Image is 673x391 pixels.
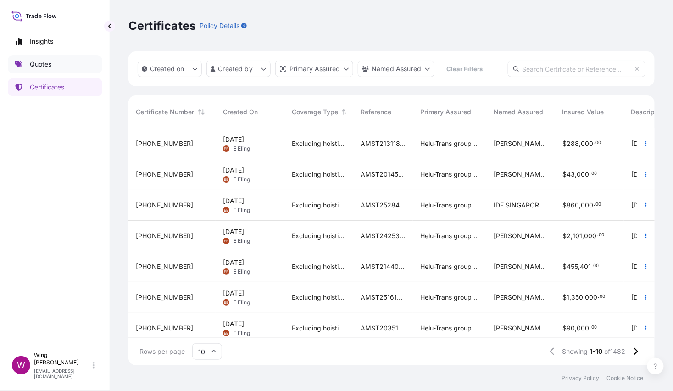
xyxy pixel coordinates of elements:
[607,374,644,382] p: Cookie Notice
[591,264,593,268] span: .
[136,170,193,179] span: [PHONE_NUMBER]
[136,139,193,148] span: [PHONE_NUMBER]
[562,374,600,382] a: Privacy Policy
[591,326,597,329] span: 00
[233,207,250,214] span: E Eling
[275,61,353,77] button: distributor Filter options
[590,172,591,175] span: .
[292,231,346,240] span: Excluding hoisting
[233,176,250,183] span: E Eling
[494,170,548,179] span: [PERSON_NAME] [PERSON_NAME] (AMST201451MMMM)
[358,61,434,77] button: cargoOwner Filter options
[567,233,571,239] span: 2
[494,293,548,302] span: [PERSON_NAME] (AMST251614YCYC)
[8,55,102,73] a: Quotes
[562,294,567,301] span: $
[136,293,193,302] span: [PHONE_NUMBER]
[494,201,548,210] span: IDF SINGAPORE PTE LTD (AMST252845AKAK)
[340,106,351,117] button: Sort
[562,263,567,270] span: $
[361,231,406,240] span: AMST242530ZJZJ
[206,61,271,77] button: createdBy Filter options
[292,293,346,302] span: Excluding hoisting
[581,202,593,208] span: 000
[597,234,598,237] span: .
[508,61,645,77] input: Search Certificate or Reference...
[30,37,53,46] p: Insights
[569,294,571,301] span: ,
[439,61,490,76] button: Clear Filters
[578,263,580,270] span: ,
[361,293,406,302] span: AMST251614YCYC
[562,233,567,239] span: $
[196,106,207,117] button: Sort
[585,294,597,301] span: 000
[579,140,581,147] span: ,
[223,258,244,267] span: [DATE]
[577,171,589,178] span: 000
[361,139,406,148] span: AMST213118SYZJ
[562,347,588,356] span: Showing
[292,107,338,117] span: Coverage Type
[562,325,567,331] span: $
[136,201,193,210] span: [PHONE_NUMBER]
[372,64,421,73] p: Named Assured
[292,262,346,271] span: Excluding hoisting
[200,21,239,30] p: Policy Details
[223,166,244,175] span: [DATE]
[138,61,202,77] button: createdOn Filter options
[598,295,599,298] span: .
[595,203,601,206] span: 00
[605,347,626,356] span: of 1482
[34,368,91,379] p: [EMAIL_ADDRESS][DOMAIN_NAME]
[580,263,591,270] span: 401
[289,64,340,73] p: Primary Assured
[136,262,193,271] span: [PHONE_NUMBER]
[34,352,91,366] p: Wing [PERSON_NAME]
[224,329,228,338] span: EE
[223,227,244,236] span: [DATE]
[224,267,228,276] span: EE
[494,231,548,240] span: [PERSON_NAME] (AMST242530ZJZJ)
[562,202,567,208] span: $
[223,107,258,117] span: Created On
[224,298,228,307] span: EE
[447,64,483,73] p: Clear Filters
[223,135,244,144] span: [DATE]
[223,289,244,298] span: [DATE]
[420,262,479,271] span: Helu-Trans group of companies and their subsidiaries
[136,107,194,117] span: Certificate Number
[420,324,479,333] span: Helu-Trans group of companies and their subsidiaries
[361,107,391,117] span: Reference
[600,295,605,298] span: 00
[420,139,479,148] span: Helu-Trans group of companies and their subsidiaries
[573,233,582,239] span: 101
[420,107,471,117] span: Primary Assured
[571,294,583,301] span: 350
[223,196,244,206] span: [DATE]
[562,171,567,178] span: $
[224,206,228,215] span: EE
[571,233,573,239] span: ,
[595,141,601,145] span: 00
[494,107,543,117] span: Named Assured
[593,264,599,268] span: 00
[420,231,479,240] span: Helu-Trans group of companies and their subsidiaries
[494,139,548,148] span: [PERSON_NAME] (AMST213118SYZJ)
[292,324,346,333] span: Excluding hoisting
[594,203,595,206] span: .
[224,236,228,246] span: EE
[581,140,593,147] span: 000
[577,325,589,331] span: 000
[494,262,548,271] span: [PERSON_NAME] [PERSON_NAME] (AMST214403SYZJ)
[233,268,250,275] span: E Eling
[591,172,597,175] span: 00
[233,299,250,306] span: E Eling
[562,140,567,147] span: $
[218,64,253,73] p: Created by
[361,262,406,271] span: AMST214403SYZJ
[128,18,196,33] p: Certificates
[17,361,25,370] span: W
[136,324,193,333] span: [PHONE_NUMBER]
